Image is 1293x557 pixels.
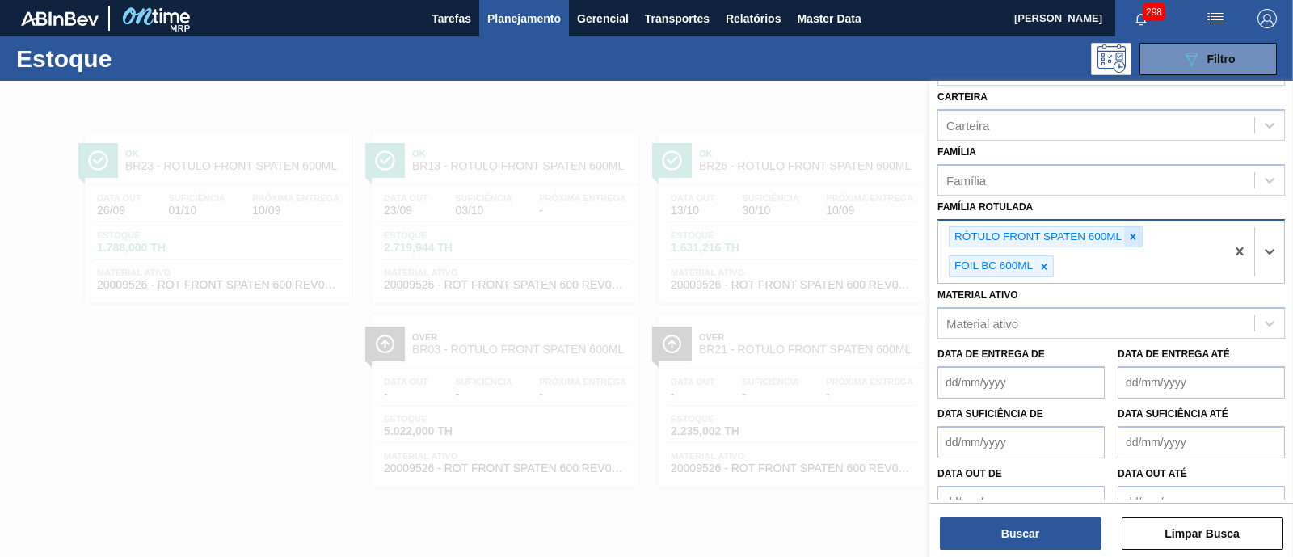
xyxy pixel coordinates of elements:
span: Transportes [645,9,710,28]
span: Master Data [797,9,861,28]
div: Carteira [946,118,989,132]
h1: Estoque [16,49,251,68]
input: dd/mm/yyyy [937,366,1105,399]
label: Família [937,146,976,158]
label: Data suficiência de [937,408,1043,420]
label: Data out de [937,468,1002,479]
div: FOIL BC 600ML [950,256,1035,276]
input: dd/mm/yyyy [937,426,1105,458]
button: Notificações [1115,7,1167,30]
label: Material ativo [937,289,1018,301]
div: Pogramando: nenhum usuário selecionado [1091,43,1131,75]
img: userActions [1206,9,1225,28]
label: Data suficiência até [1118,408,1228,420]
input: dd/mm/yyyy [1118,486,1285,518]
span: 298 [1143,3,1165,21]
div: Material ativo [946,317,1018,331]
label: Data de Entrega de [937,348,1045,360]
input: dd/mm/yyyy [937,486,1105,518]
span: Filtro [1207,53,1236,65]
input: dd/mm/yyyy [1118,366,1285,399]
img: TNhmsLtSVTkK8tSr43FrP2fwEKptu5GPRR3wAAAABJRU5ErkJggg== [21,11,99,26]
input: dd/mm/yyyy [1118,426,1285,458]
span: Gerencial [577,9,629,28]
div: Família [946,173,986,187]
span: Relatórios [726,9,781,28]
button: Filtro [1139,43,1277,75]
span: Tarefas [432,9,471,28]
label: Data out até [1118,468,1187,479]
img: Logout [1257,9,1277,28]
span: Planejamento [487,9,561,28]
label: Família Rotulada [937,201,1033,213]
label: Data de Entrega até [1118,348,1230,360]
div: RÓTULO FRONT SPATEN 600ML [950,227,1124,247]
label: Carteira [937,91,988,103]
